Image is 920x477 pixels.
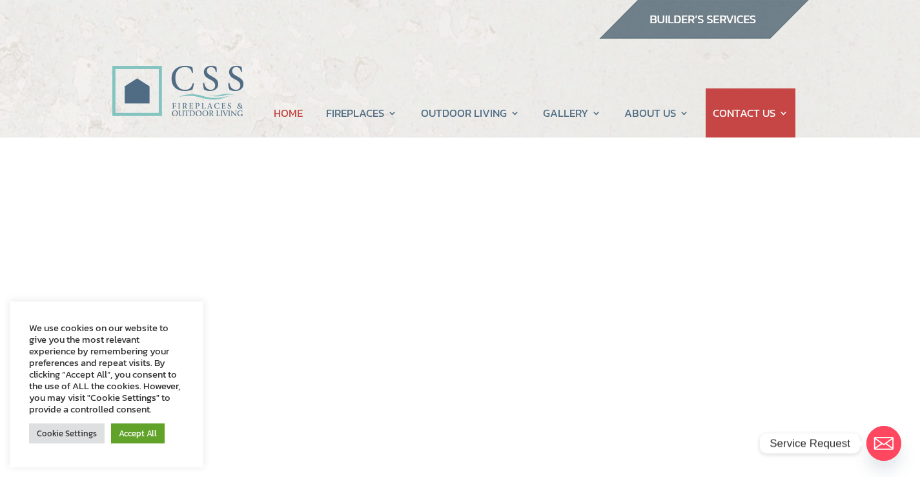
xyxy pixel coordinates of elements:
[274,88,303,137] a: HOME
[112,30,243,123] img: CSS Fireplaces & Outdoor Living (Formerly Construction Solutions & Supply)- Jacksonville Ormond B...
[326,88,397,137] a: FIREPLACES
[421,88,520,137] a: OUTDOOR LIVING
[624,88,689,137] a: ABOUT US
[29,322,184,415] div: We use cookies on our website to give you the most relevant experience by remembering your prefer...
[111,423,165,443] a: Accept All
[713,88,788,137] a: CONTACT US
[29,423,105,443] a: Cookie Settings
[866,426,901,461] a: Email
[598,26,809,43] a: builder services construction supply
[543,88,601,137] a: GALLERY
